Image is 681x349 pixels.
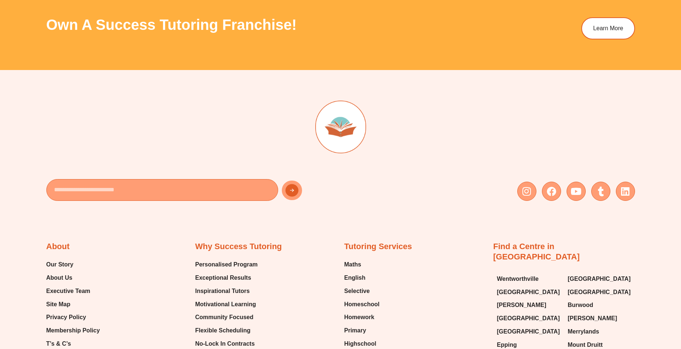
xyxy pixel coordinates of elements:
a: [GEOGRAPHIC_DATA] [497,287,561,298]
span: Learn More [593,25,623,31]
span: Privacy Policy [46,312,86,323]
a: Homeschool [344,299,380,310]
a: Exceptional Results [195,272,258,283]
a: [GEOGRAPHIC_DATA] [497,313,561,324]
a: Selective [344,286,380,297]
a: Maths [344,259,380,270]
h2: Why Success Tutoring [195,241,282,252]
h2: Tutoring Services [344,241,412,252]
h3: Own a Success Tutoring franchise!​ [46,17,511,32]
span: Wentworthville [497,273,539,285]
a: Privacy Policy [46,312,100,323]
span: Primary [344,325,366,336]
span: Site Map [46,299,71,310]
span: Maths [344,259,361,270]
a: [PERSON_NAME] [497,300,561,311]
a: Membership Policy [46,325,100,336]
span: Flexible Scheduling [195,325,251,336]
a: Homework [344,312,380,323]
a: Flexible Scheduling [195,325,258,336]
a: Our Story [46,259,100,270]
span: Executive Team [46,286,91,297]
span: Motivational Learning [195,299,256,310]
span: Inspirational Tutors [195,286,250,297]
span: About Us [46,272,72,283]
a: About Us [46,272,100,283]
a: Learn More [581,17,635,39]
span: [PERSON_NAME] [497,300,546,311]
span: Our Story [46,259,74,270]
a: Primary [344,325,380,336]
form: New Form [46,179,337,205]
h2: About [46,241,70,252]
a: Personalised Program [195,259,258,270]
a: Executive Team [46,286,100,297]
span: Homework [344,312,375,323]
span: Selective [344,286,370,297]
a: [GEOGRAPHIC_DATA] [497,326,561,337]
span: Exceptional Results [195,272,251,283]
iframe: Chat Widget [558,266,681,349]
span: Community Focused [195,312,253,323]
span: [GEOGRAPHIC_DATA] [497,313,560,324]
span: [GEOGRAPHIC_DATA] [497,287,560,298]
a: Site Map [46,299,100,310]
a: Motivational Learning [195,299,258,310]
span: [GEOGRAPHIC_DATA] [497,326,560,337]
a: Community Focused [195,312,258,323]
a: English [344,272,380,283]
span: English [344,272,366,283]
a: Inspirational Tutors [195,286,258,297]
a: Wentworthville [497,273,561,285]
a: Find a Centre in [GEOGRAPHIC_DATA] [493,242,580,262]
